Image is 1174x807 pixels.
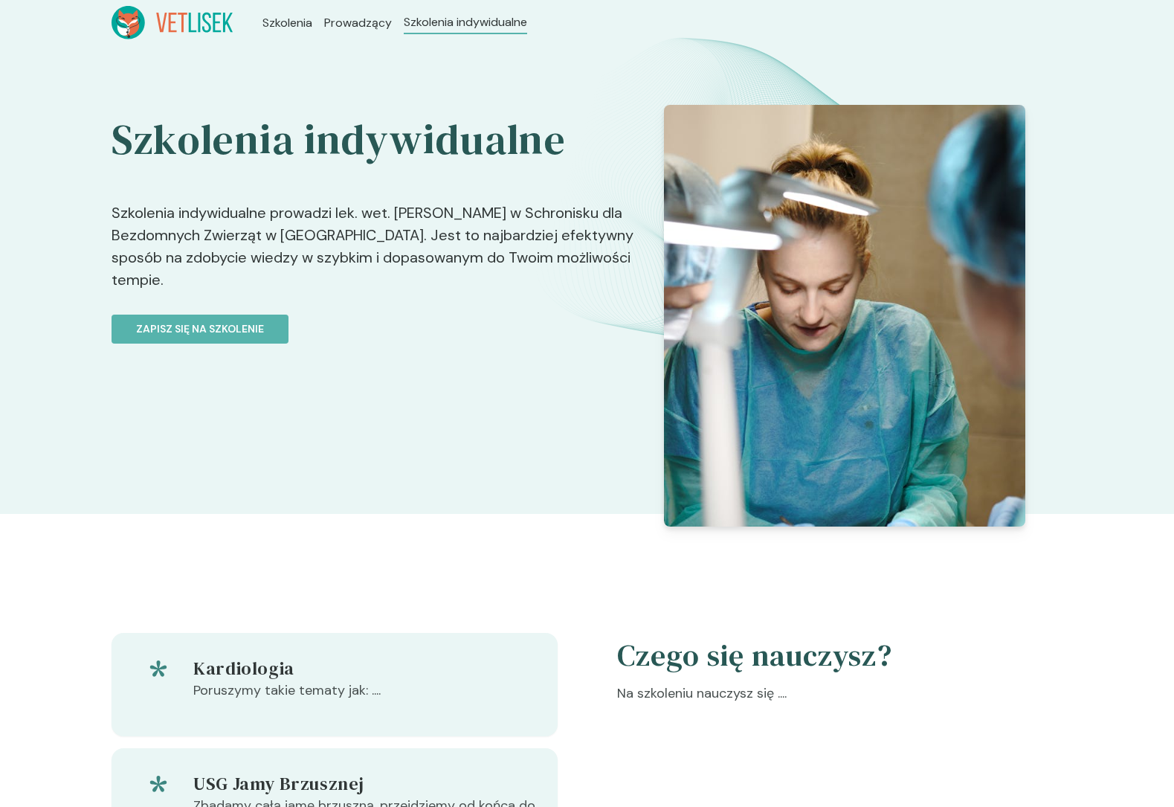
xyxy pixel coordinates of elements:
[617,633,1063,678] h5: Czego się nauczysz?
[193,772,545,796] h5: USG Jamy Brzusznej
[112,315,288,344] button: Zapisz się na szkolenie
[404,13,527,31] a: Szkolenia indywidualne
[617,684,1063,716] p: Na szkoleniu nauczysz się ....
[112,297,654,344] a: Zapisz się na szkolenie
[193,681,545,713] p: Poruszymy takie tematy jak: ....
[112,178,654,297] p: Szkolenia indywidualne prowadzi lek. wet. [PERSON_NAME] w Schronisku dla Bezdomnych Zwierząt w [G...
[136,321,264,337] p: Zapisz się na szkolenie
[262,14,312,32] a: Szkolenia
[664,105,1025,527] img: Z2WOy5bqstJ98vaK_DSC06014.JPG
[193,657,545,681] h5: Kardiologia
[112,114,654,166] h2: Szkolenia indywidualne
[324,14,392,32] a: Prowadzący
